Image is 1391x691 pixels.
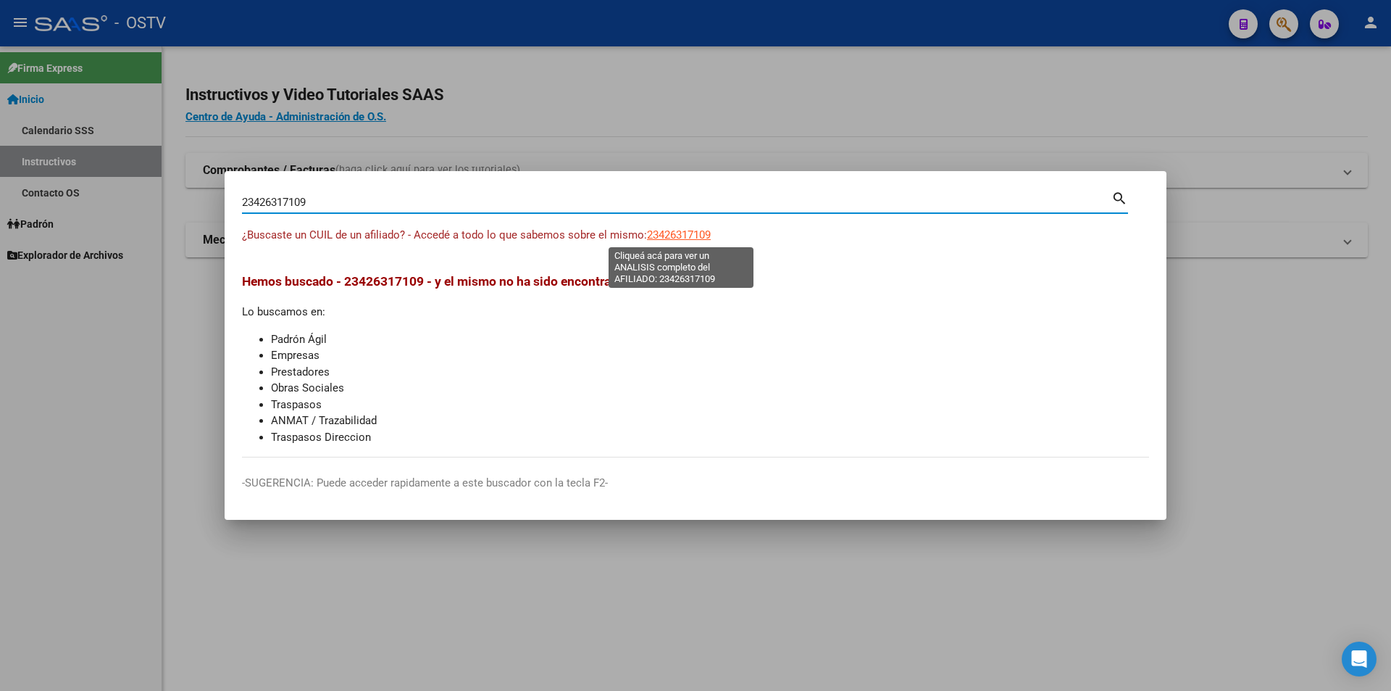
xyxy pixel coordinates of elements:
li: Empresas [271,347,1149,364]
div: Open Intercom Messenger [1342,642,1377,676]
p: -SUGERENCIA: Puede acceder rapidamente a este buscador con la tecla F2- [242,475,1149,492]
li: Prestadores [271,364,1149,381]
li: ANMAT / Trazabilidad [271,413,1149,429]
li: Obras Sociales [271,380,1149,397]
mat-icon: search [1111,189,1128,206]
div: Lo buscamos en: [242,272,1149,445]
li: Traspasos Direccion [271,429,1149,446]
span: ¿Buscaste un CUIL de un afiliado? - Accedé a todo lo que sabemos sobre el mismo: [242,228,647,241]
span: Hemos buscado - 23426317109 - y el mismo no ha sido encontrado [242,274,625,289]
span: 23426317109 [647,228,711,241]
li: Padrón Ágil [271,331,1149,348]
li: Traspasos [271,397,1149,413]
